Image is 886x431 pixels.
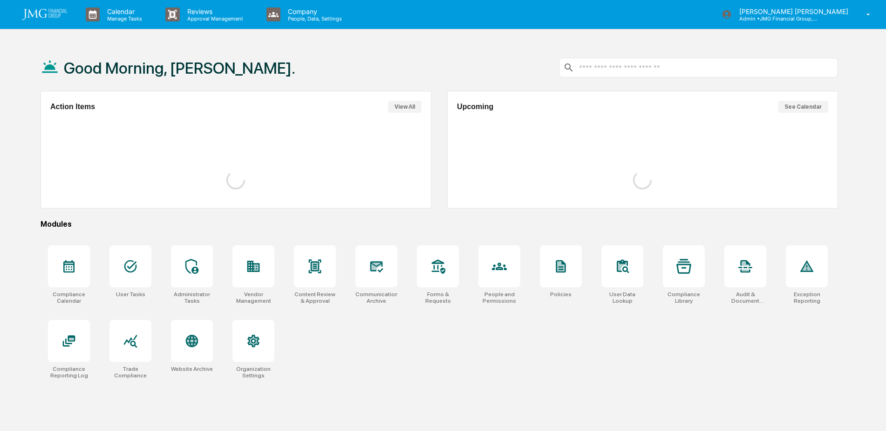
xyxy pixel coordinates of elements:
div: Compliance Calendar [48,291,90,304]
div: Organization Settings [232,366,274,379]
p: Calendar [100,7,147,15]
div: User Data Lookup [601,291,643,304]
p: Company [280,7,347,15]
div: Modules [41,220,838,229]
h1: Good Morning, [PERSON_NAME]. [64,59,295,77]
div: Audit & Document Logs [724,291,766,304]
div: Compliance Reporting Log [48,366,90,379]
p: People, Data, Settings [280,15,347,22]
div: Communications Archive [355,291,397,304]
div: Content Review & Approval [294,291,336,304]
p: Approval Management [180,15,248,22]
div: Website Archive [171,366,213,372]
button: View All [388,101,422,113]
img: logo [22,9,67,20]
div: Compliance Library [663,291,705,304]
div: Forms & Requests [417,291,459,304]
div: People and Permissions [478,291,520,304]
div: Trade Compliance [109,366,151,379]
div: Vendor Management [232,291,274,304]
p: [PERSON_NAME] [PERSON_NAME] [732,7,853,15]
p: Manage Tasks [100,15,147,22]
p: Reviews [180,7,248,15]
div: User Tasks [116,291,145,298]
h2: Action Items [50,103,95,111]
button: See Calendar [778,101,828,113]
div: Administrator Tasks [171,291,213,304]
h2: Upcoming [457,103,493,111]
div: Exception Reporting [786,291,828,304]
div: Policies [550,291,572,298]
p: Admin • JMG Financial Group, Ltd. [732,15,818,22]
